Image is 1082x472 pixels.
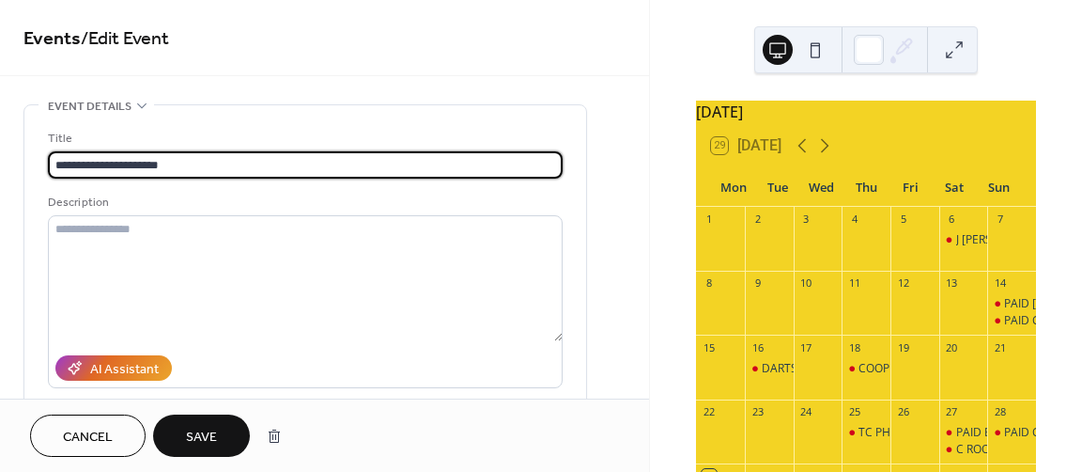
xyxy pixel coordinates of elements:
div: DARTS JULIE BAR [745,361,794,377]
span: Event details [48,97,131,117]
div: 15 [702,340,716,354]
div: J NUNN C ROOM [939,232,988,248]
div: Wed [799,169,843,207]
div: Tue [755,169,799,207]
div: DARTS [PERSON_NAME] [762,361,889,377]
div: 11 [847,276,861,291]
div: 3 [799,212,813,227]
div: 21 [993,340,1007,354]
div: 9 [750,276,765,291]
div: 18 [847,340,861,354]
div: 19 [896,340,910,354]
div: Thu [844,169,889,207]
div: Description [48,193,559,212]
div: 14 [993,276,1007,291]
button: Save [153,415,250,457]
button: Cancel [30,415,146,457]
div: Mon [711,169,755,207]
div: 17 [799,340,813,354]
div: COOP LOT COCKTAIL BAR [842,361,890,377]
div: C ROOM DARTS [956,442,1039,458]
div: 2 [750,212,765,227]
div: 25 [847,405,861,419]
span: Cancel [63,428,113,448]
div: 20 [945,340,959,354]
div: PAID C ROOM CARRIGAN [987,313,1036,329]
a: Events [23,21,81,57]
div: 16 [750,340,765,354]
div: 7 [993,212,1007,227]
div: PAID C ROOM SOPHIE CHECKETTS [987,425,1036,441]
div: Sun [977,169,1021,207]
div: 22 [702,405,716,419]
div: 28 [993,405,1007,419]
div: C ROOM DARTS [939,442,988,458]
div: 1 [702,212,716,227]
span: Save [186,428,217,448]
div: TC PHYSIC NIGHT [842,425,890,441]
div: Sat [933,169,977,207]
div: 8 [702,276,716,291]
div: 5 [896,212,910,227]
span: / Edit Event [81,21,169,57]
div: COOP LOT COCKTAIL BAR [858,361,993,377]
div: TC PHYSIC NIGHT [858,425,951,441]
div: 23 [750,405,765,419]
div: 27 [945,405,959,419]
div: 4 [847,212,861,227]
div: PAID B BAR [939,425,988,441]
div: [DATE] [696,101,1036,123]
div: 6 [945,212,959,227]
div: 12 [896,276,910,291]
div: AI Assistant [90,360,159,380]
div: 24 [799,405,813,419]
div: 26 [896,405,910,419]
div: 10 [799,276,813,291]
div: 13 [945,276,959,291]
button: AI Assistant [55,355,172,381]
div: Title [48,129,559,149]
div: PAID B BAR [956,425,1016,441]
div: Fri [889,169,933,207]
div: PAID LAURA B BAR CHRISTENING [987,296,1036,312]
